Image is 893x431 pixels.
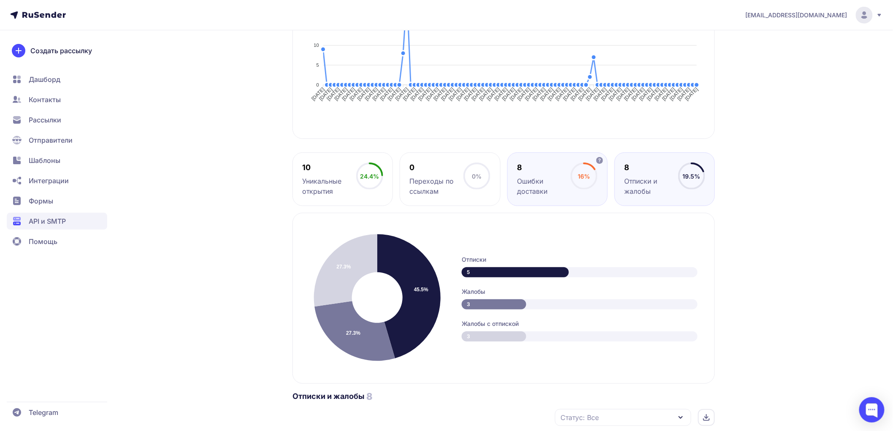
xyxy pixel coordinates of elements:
[683,173,701,180] span: 19.5%
[30,46,92,56] span: Создать рассылку
[624,176,678,196] div: Отписки и жалобы
[417,86,433,102] tspan: [DATE]
[623,86,639,102] tspan: [DATE]
[292,391,365,401] h2: Отписки и жалобы
[493,86,509,102] tspan: [DATE]
[471,86,486,102] tspan: [DATE]
[593,86,608,102] tspan: [DATE]
[560,412,599,423] span: Статус: Все
[624,163,678,173] div: 8
[402,86,417,102] tspan: [DATE]
[524,86,539,102] tspan: [DATE]
[29,407,58,417] span: Telegram
[608,86,623,102] tspan: [DATE]
[501,86,517,102] tspan: [DATE]
[677,86,692,102] tspan: [DATE]
[29,95,61,105] span: Контакты
[371,86,387,102] tspan: [DATE]
[29,74,60,84] span: Дашборд
[478,86,494,102] tspan: [DATE]
[562,86,578,102] tspan: [DATE]
[425,86,440,102] tspan: [DATE]
[669,86,685,102] tspan: [DATE]
[463,86,479,102] tspan: [DATE]
[462,299,526,309] div: 3
[29,115,61,125] span: Рассылки
[432,86,448,102] tspan: [DATE]
[364,86,379,102] tspan: [DATE]
[462,267,569,277] div: 5
[303,163,356,173] div: 10
[462,331,526,342] div: 3
[646,86,661,102] tspan: [DATE]
[317,62,319,68] tspan: 5
[387,86,402,102] tspan: [DATE]
[318,86,333,102] tspan: [DATE]
[360,173,379,180] span: 24.4%
[684,86,700,102] tspan: [DATE]
[410,176,463,196] div: Переходы по ссылкам
[448,86,463,102] tspan: [DATE]
[517,176,571,196] div: Ошибки доставки
[600,86,616,102] tspan: [DATE]
[29,155,60,165] span: Шаблоны
[516,86,532,102] tspan: [DATE]
[314,43,319,48] tspan: 10
[653,86,669,102] tspan: [DATE]
[326,86,341,102] tspan: [DATE]
[547,86,562,102] tspan: [DATE]
[517,163,571,173] div: 8
[349,86,364,102] tspan: [DATE]
[486,86,501,102] tspan: [DATE]
[29,236,57,247] span: Помощь
[440,86,456,102] tspan: [DATE]
[570,86,585,102] tspan: [DATE]
[394,86,410,102] tspan: [DATE]
[539,86,555,102] tspan: [DATE]
[661,86,677,102] tspan: [DATE]
[462,255,698,264] div: Отписки
[366,390,373,402] h3: 8
[577,86,593,102] tspan: [DATE]
[29,196,53,206] span: Формы
[746,11,847,19] span: [EMAIL_ADDRESS][DOMAIN_NAME]
[29,176,69,186] span: Интеграции
[303,176,356,196] div: Уникальные открытия
[410,163,463,173] div: 0
[555,86,570,102] tspan: [DATE]
[531,86,547,102] tspan: [DATE]
[379,86,395,102] tspan: [DATE]
[29,216,66,226] span: API и SMTP
[455,86,471,102] tspan: [DATE]
[615,86,631,102] tspan: [DATE]
[356,86,372,102] tspan: [DATE]
[462,287,698,296] div: Жалобы
[317,82,319,87] tspan: 0
[585,86,601,102] tspan: [DATE]
[341,86,357,102] tspan: [DATE]
[509,86,524,102] tspan: [DATE]
[29,135,73,145] span: Отправители
[7,404,107,421] a: Telegram
[638,86,654,102] tspan: [DATE]
[310,86,326,102] tspan: [DATE]
[578,173,590,180] span: 16%
[472,173,482,180] span: 0%
[631,86,646,102] tspan: [DATE]
[462,320,698,328] div: Жалобы с отпиской
[409,86,425,102] tspan: [DATE]
[333,86,349,102] tspan: [DATE]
